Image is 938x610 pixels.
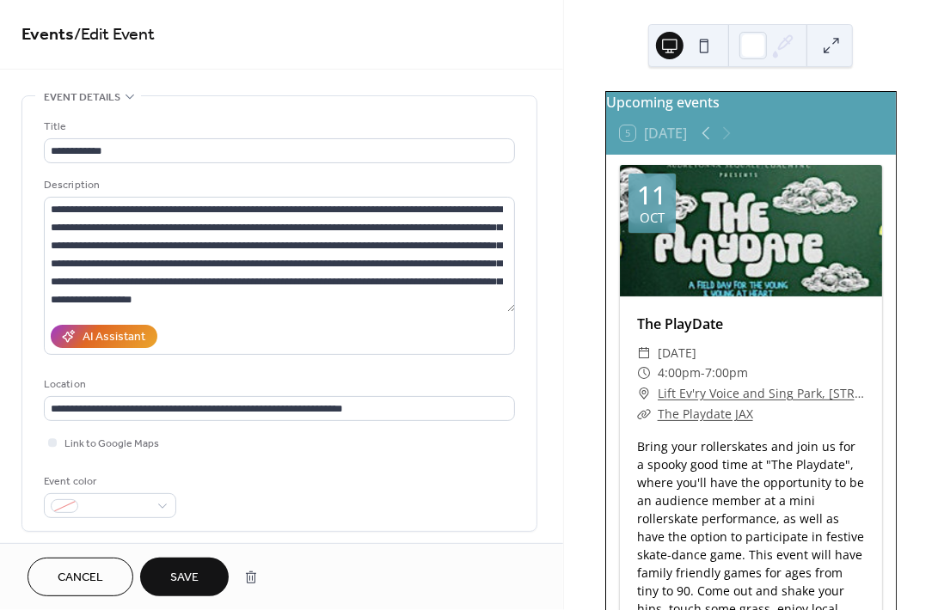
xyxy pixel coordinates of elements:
[44,118,512,136] div: Title
[606,92,896,113] div: Upcoming events
[658,383,865,404] a: Lift Ev'ry Voice and Sing Park, [STREET_ADDRESS][PERSON_NAME]
[701,363,705,383] span: -
[705,363,748,383] span: 7:00pm
[44,375,512,393] div: Location
[44,88,120,107] span: Event details
[637,182,666,208] div: 11
[28,558,133,596] button: Cancel
[44,473,173,491] div: Event color
[637,363,651,383] div: ​
[637,383,651,404] div: ​
[170,570,199,588] span: Save
[658,343,696,363] span: [DATE]
[140,558,229,596] button: Save
[51,325,157,348] button: AI Assistant
[58,570,103,588] span: Cancel
[64,436,159,454] span: Link to Google Maps
[83,329,145,347] div: AI Assistant
[658,363,701,383] span: 4:00pm
[21,19,74,52] a: Events
[637,343,651,363] div: ​
[637,314,723,333] a: The PlayDate
[637,404,651,424] div: ​
[640,211,665,224] div: Oct
[44,176,512,194] div: Description
[74,19,155,52] span: / Edit Event
[658,406,753,422] a: The Playdate JAX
